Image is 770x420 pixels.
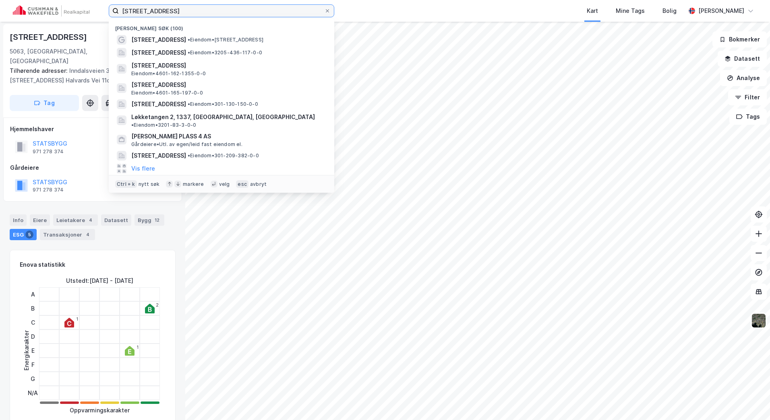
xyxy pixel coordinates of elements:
[20,260,65,270] div: Enova statistikk
[135,214,164,226] div: Bygg
[28,344,38,358] div: E
[131,151,186,161] span: [STREET_ADDRESS]
[10,66,169,85] div: Inndalsveien 30, [STREET_ADDRESS] Halvards Vei 11c
[131,35,186,45] span: [STREET_ADDRESS]
[188,101,258,107] span: Eiendom • 301-130-150-0-0
[109,19,334,33] div: [PERSON_NAME] søk (100)
[188,37,263,43] span: Eiendom • [STREET_ADDRESS]
[28,287,38,301] div: A
[730,381,770,420] div: Kontrollprogram for chat
[33,148,64,155] div: 971 278 374
[616,6,645,16] div: Mine Tags
[131,70,206,77] span: Eiendom • 4601-162-1355-0-0
[13,5,89,16] img: cushman-wakefield-realkapital-logo.202ea83816669bd177139c58696a8fa1.svg
[131,80,325,90] span: [STREET_ADDRESS]
[28,358,38,372] div: F
[712,31,767,47] button: Bokmerker
[188,101,190,107] span: •
[28,329,38,344] div: D
[131,132,325,141] span: [PERSON_NAME] PLASS 4 AS
[729,109,767,125] button: Tags
[131,61,325,70] span: [STREET_ADDRESS]
[10,47,131,66] div: 5063, [GEOGRAPHIC_DATA], [GEOGRAPHIC_DATA]
[28,315,38,329] div: C
[28,372,38,386] div: G
[53,214,98,226] div: Leietakere
[250,181,267,187] div: avbryt
[10,163,175,173] div: Gårdeiere
[33,187,64,193] div: 971 278 374
[662,6,677,16] div: Bolig
[751,313,766,328] img: 9k=
[219,181,230,187] div: velg
[131,164,155,173] button: Vis flere
[131,141,242,148] span: Gårdeiere • Utl. av egen/leid fast eiendom el.
[30,214,50,226] div: Eiere
[70,406,130,415] div: Oppvarmingskarakter
[728,89,767,105] button: Filter
[718,51,767,67] button: Datasett
[76,317,78,321] div: 1
[66,276,133,286] div: Utstedt : [DATE] - [DATE]
[10,214,27,226] div: Info
[28,386,38,400] div: N/A
[119,5,324,17] input: Søk på adresse, matrikkel, gårdeiere, leietakere eller personer
[587,6,598,16] div: Kart
[698,6,744,16] div: [PERSON_NAME]
[188,152,259,159] span: Eiendom • 301-209-382-0-0
[28,301,38,315] div: B
[87,216,95,224] div: 4
[10,124,175,134] div: Hjemmelshaver
[188,49,190,56] span: •
[25,231,33,239] div: 5
[153,216,161,224] div: 12
[40,229,95,240] div: Transaksjoner
[236,180,248,188] div: esc
[188,37,190,43] span: •
[188,152,190,159] span: •
[131,90,203,96] span: Eiendom • 4601-165-197-0-0
[188,49,262,56] span: Eiendom • 3205-436-117-0-0
[137,345,139,350] div: 1
[131,122,134,128] span: •
[22,330,31,371] div: Energikarakter
[10,229,37,240] div: ESG
[156,303,159,307] div: 2
[131,112,315,122] span: Løkketangen 2, 1337, [GEOGRAPHIC_DATA], [GEOGRAPHIC_DATA]
[10,67,69,74] span: Tilhørende adresser:
[730,381,770,420] iframe: Chat Widget
[84,231,92,239] div: 4
[139,181,160,187] div: nytt søk
[720,70,767,86] button: Analyse
[101,214,131,226] div: Datasett
[131,99,186,109] span: [STREET_ADDRESS]
[131,48,186,58] span: [STREET_ADDRESS]
[131,122,196,128] span: Eiendom • 3201-83-3-0-0
[183,181,204,187] div: markere
[10,95,79,111] button: Tag
[10,31,89,43] div: [STREET_ADDRESS]
[115,180,137,188] div: Ctrl + k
